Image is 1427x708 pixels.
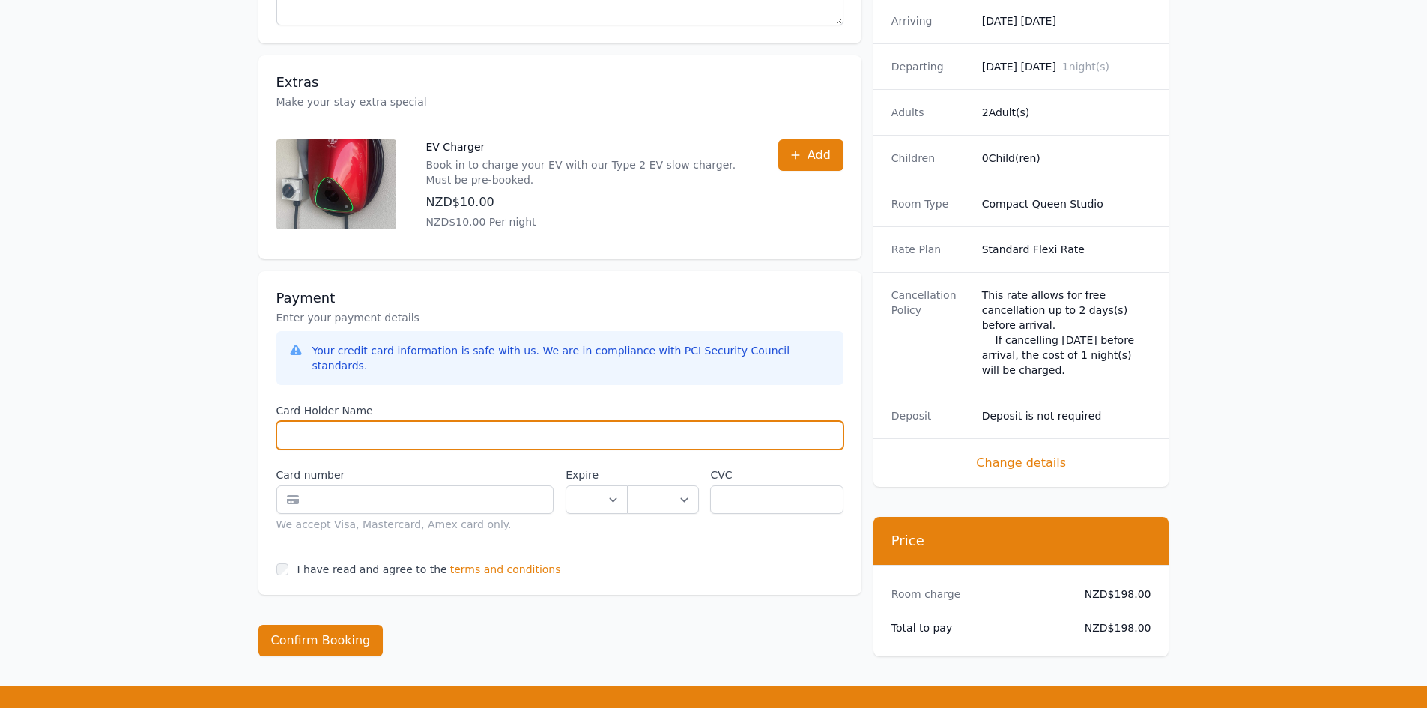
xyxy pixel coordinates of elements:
[891,587,1061,602] dt: Room charge
[276,403,843,418] label: Card Holder Name
[891,105,970,120] dt: Adults
[276,517,554,532] div: We accept Visa, Mastercard, Amex card only.
[426,139,748,154] p: EV Charger
[276,73,843,91] h3: Extras
[891,408,970,423] dt: Deposit
[891,454,1151,472] span: Change details
[982,242,1151,257] dd: Standard Flexi Rate
[710,468,843,482] label: CVC
[276,289,843,307] h3: Payment
[891,288,970,378] dt: Cancellation Policy
[276,94,843,109] p: Make your stay extra special
[426,214,748,229] p: NZD$10.00 Per night
[1062,61,1109,73] span: 1 night(s)
[891,59,970,74] dt: Departing
[982,196,1151,211] dd: Compact Queen Studio
[778,139,843,171] button: Add
[891,196,970,211] dt: Room Type
[891,151,970,166] dt: Children
[982,408,1151,423] dd: Deposit is not required
[276,310,843,325] p: Enter your payment details
[891,242,970,257] dt: Rate Plan
[1073,587,1151,602] dd: NZD$198.00
[891,13,970,28] dt: Arriving
[450,562,561,577] span: terms and conditions
[891,532,1151,550] h3: Price
[1073,620,1151,635] dd: NZD$198.00
[258,625,384,656] button: Confirm Booking
[982,105,1151,120] dd: 2 Adult(s)
[312,343,831,373] div: Your credit card information is safe with us. We are in compliance with PCI Security Council stan...
[426,193,748,211] p: NZD$10.00
[982,59,1151,74] dd: [DATE] [DATE]
[276,468,554,482] label: Card number
[891,620,1061,635] dt: Total to pay
[982,151,1151,166] dd: 0 Child(ren)
[426,157,748,187] p: Book in to charge your EV with our Type 2 EV slow charger. Must be pre-booked.
[566,468,628,482] label: Expire
[276,139,396,229] img: EV Charger
[628,468,698,482] label: .
[808,146,831,164] span: Add
[982,13,1151,28] dd: [DATE] [DATE]
[297,563,447,575] label: I have read and agree to the
[982,288,1151,378] div: This rate allows for free cancellation up to 2 days(s) before arrival. If cancelling [DATE] befor...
